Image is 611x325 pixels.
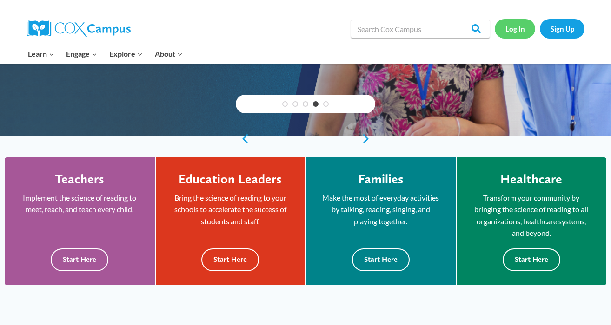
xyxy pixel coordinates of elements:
nav: Secondary Navigation [495,19,584,38]
button: Child menu of Engage [60,44,104,64]
h4: Teachers [55,171,104,187]
a: Healthcare Transform your community by bringing the science of reading to all organizations, heal... [457,157,607,285]
p: Transform your community by bringing the science of reading to all organizations, healthcare syst... [471,192,593,239]
a: 2 [292,101,298,107]
a: next [361,133,375,144]
p: Implement the science of reading to meet, reach, and teach every child. [19,192,141,215]
img: Cox Campus [27,20,131,37]
div: content slider buttons [236,130,375,148]
a: Sign Up [540,19,584,38]
button: Child menu of Explore [103,44,149,64]
a: Families Make the most of everyday activities by talking, reading, singing, and playing together.... [306,157,456,285]
a: 5 [323,101,329,107]
h4: Education Leaders [179,171,282,187]
a: 1 [282,101,288,107]
h4: Families [358,171,404,187]
button: Start Here [201,248,259,271]
input: Search Cox Campus [351,19,490,38]
button: Child menu of About [149,44,189,64]
a: previous [236,133,250,144]
a: Education Leaders Bring the science of reading to your schools to accelerate the success of stude... [156,157,305,285]
a: Teachers Implement the science of reading to meet, reach, and teach every child. Start Here [5,157,155,285]
button: Start Here [51,248,108,271]
button: Child menu of Learn [22,44,60,64]
nav: Primary Navigation [22,44,188,64]
a: Log In [495,19,535,38]
a: 3 [303,101,308,107]
p: Bring the science of reading to your schools to accelerate the success of students and staff. [170,192,292,227]
a: 4 [313,101,319,107]
button: Start Here [352,248,410,271]
h4: Healthcare [500,171,562,187]
button: Start Here [503,248,560,271]
p: Make the most of everyday activities by talking, reading, singing, and playing together. [320,192,442,227]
